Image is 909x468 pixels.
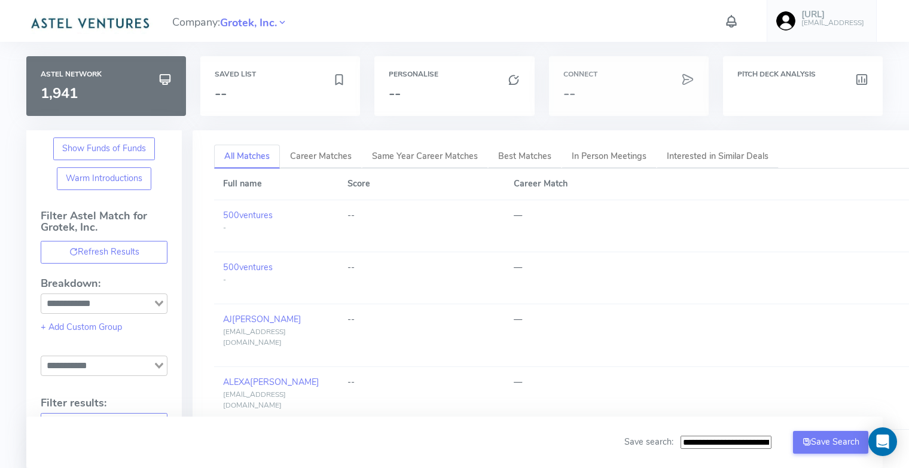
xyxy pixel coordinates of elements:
[41,293,167,314] div: Search for option
[41,241,167,264] button: Refresh Results
[776,11,795,30] img: user-image
[290,150,352,162] span: Career Matches
[498,150,551,162] span: Best Matches
[563,85,694,101] h3: --
[657,145,779,169] a: Interested in Similar Deals
[223,209,273,221] a: 500ventures
[801,10,864,20] h5: [URL]
[223,390,286,410] span: [EMAIL_ADDRESS][DOMAIN_NAME]
[562,145,657,169] a: In Person Meetings
[53,137,155,160] button: Show Funds of Funds
[41,413,167,436] button: Match Investors
[250,376,319,388] span: [PERSON_NAME]
[215,84,227,103] span: --
[41,71,172,78] h6: Astel Network
[223,275,226,285] span: -
[347,209,495,222] div: --
[57,167,152,190] button: Warm Introductions
[737,71,868,78] h6: Pitch Deck Analysis
[338,169,505,200] th: Score
[572,150,646,162] span: In Person Meetings
[389,71,520,78] h6: Personalise
[41,321,122,333] a: + Add Custom Group
[215,71,346,78] h6: Saved List
[347,376,495,389] div: --
[41,397,167,409] h4: Filter results:
[220,15,277,31] span: Grotek, Inc.
[280,145,362,169] a: Career Matches
[232,313,301,325] span: [PERSON_NAME]
[172,11,288,32] span: Company:
[41,210,167,241] h4: Filter Astel Match for Grotek, Inc.
[223,223,226,233] span: -
[372,150,478,162] span: Same Year Career Matches
[488,145,562,169] a: Best Matches
[42,296,152,311] input: Search for option
[624,436,673,448] span: Save search:
[41,84,78,103] span: 1,941
[223,376,319,388] a: ALEXA[PERSON_NAME]
[214,169,338,200] th: Full name
[563,71,694,78] h6: Connect
[239,261,273,273] span: ventures
[220,15,277,29] a: Grotek, Inc.
[41,278,167,290] h4: Breakdown:
[801,19,864,27] h6: [EMAIL_ADDRESS]
[362,145,488,169] a: Same Year Career Matches
[667,150,768,162] span: Interested in Similar Deals
[389,85,520,101] h3: --
[868,427,897,456] div: Open Intercom Messenger
[223,261,273,273] a: 500ventures
[347,261,495,274] div: --
[41,356,167,376] div: Search for option
[224,150,270,162] span: All Matches
[239,209,273,221] span: ventures
[793,431,868,454] button: Save Search
[214,145,280,169] a: All Matches
[42,359,152,373] input: Search for option
[223,313,301,325] a: AJ[PERSON_NAME]
[347,313,495,326] div: --
[223,327,286,347] span: [EMAIL_ADDRESS][DOMAIN_NAME]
